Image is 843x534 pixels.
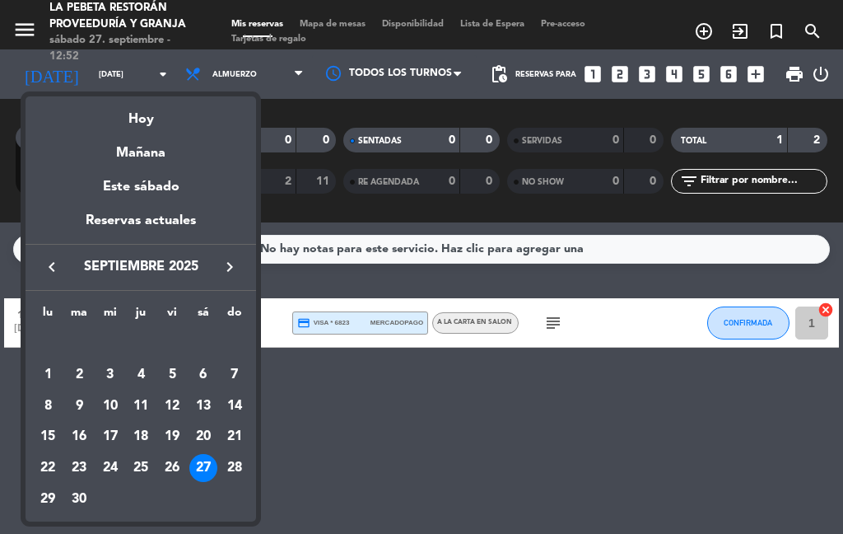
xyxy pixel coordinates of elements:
[215,256,245,278] button: keyboard_arrow_right
[126,303,157,329] th: jueves
[32,421,63,452] td: 15 de septiembre de 2025
[158,361,186,389] div: 5
[158,392,186,420] div: 12
[126,421,157,452] td: 18 de septiembre de 2025
[219,452,250,484] td: 28 de septiembre de 2025
[34,361,62,389] div: 1
[34,423,62,451] div: 15
[188,359,219,391] td: 6 de septiembre de 2025
[26,130,256,164] div: Mañana
[95,452,126,484] td: 24 de septiembre de 2025
[65,423,93,451] div: 16
[65,392,93,420] div: 9
[219,359,250,391] td: 7 de septiembre de 2025
[188,452,219,484] td: 27 de septiembre de 2025
[63,303,95,329] th: martes
[42,257,62,277] i: keyboard_arrow_left
[156,452,188,484] td: 26 de septiembre de 2025
[189,454,217,482] div: 27
[221,392,249,420] div: 14
[221,361,249,389] div: 7
[65,361,93,389] div: 2
[26,164,256,210] div: Este sábado
[32,328,249,359] td: SEP.
[126,391,157,422] td: 11 de septiembre de 2025
[96,423,124,451] div: 17
[189,361,217,389] div: 6
[158,423,186,451] div: 19
[221,454,249,482] div: 28
[127,454,155,482] div: 25
[221,423,249,451] div: 21
[65,454,93,482] div: 23
[219,391,250,422] td: 14 de septiembre de 2025
[63,484,95,515] td: 30 de septiembre de 2025
[188,303,219,329] th: sábado
[34,454,62,482] div: 22
[95,303,126,329] th: miércoles
[34,485,62,513] div: 29
[32,484,63,515] td: 29 de septiembre de 2025
[63,452,95,484] td: 23 de septiembre de 2025
[156,391,188,422] td: 12 de septiembre de 2025
[156,421,188,452] td: 19 de septiembre de 2025
[127,361,155,389] div: 4
[219,303,250,329] th: domingo
[67,256,215,278] span: septiembre 2025
[63,391,95,422] td: 9 de septiembre de 2025
[127,392,155,420] div: 11
[127,423,155,451] div: 18
[126,452,157,484] td: 25 de septiembre de 2025
[32,391,63,422] td: 8 de septiembre de 2025
[158,454,186,482] div: 26
[156,359,188,391] td: 5 de septiembre de 2025
[189,423,217,451] div: 20
[188,421,219,452] td: 20 de septiembre de 2025
[189,392,217,420] div: 13
[32,303,63,329] th: lunes
[188,391,219,422] td: 13 de septiembre de 2025
[220,257,240,277] i: keyboard_arrow_right
[156,303,188,329] th: viernes
[219,421,250,452] td: 21 de septiembre de 2025
[63,421,95,452] td: 16 de septiembre de 2025
[63,359,95,391] td: 2 de septiembre de 2025
[26,210,256,244] div: Reservas actuales
[26,96,256,130] div: Hoy
[65,485,93,513] div: 30
[95,421,126,452] td: 17 de septiembre de 2025
[96,361,124,389] div: 3
[95,359,126,391] td: 3 de septiembre de 2025
[34,392,62,420] div: 8
[96,392,124,420] div: 10
[95,391,126,422] td: 10 de septiembre de 2025
[32,452,63,484] td: 22 de septiembre de 2025
[37,256,67,278] button: keyboard_arrow_left
[32,359,63,391] td: 1 de septiembre de 2025
[96,454,124,482] div: 24
[126,359,157,391] td: 4 de septiembre de 2025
